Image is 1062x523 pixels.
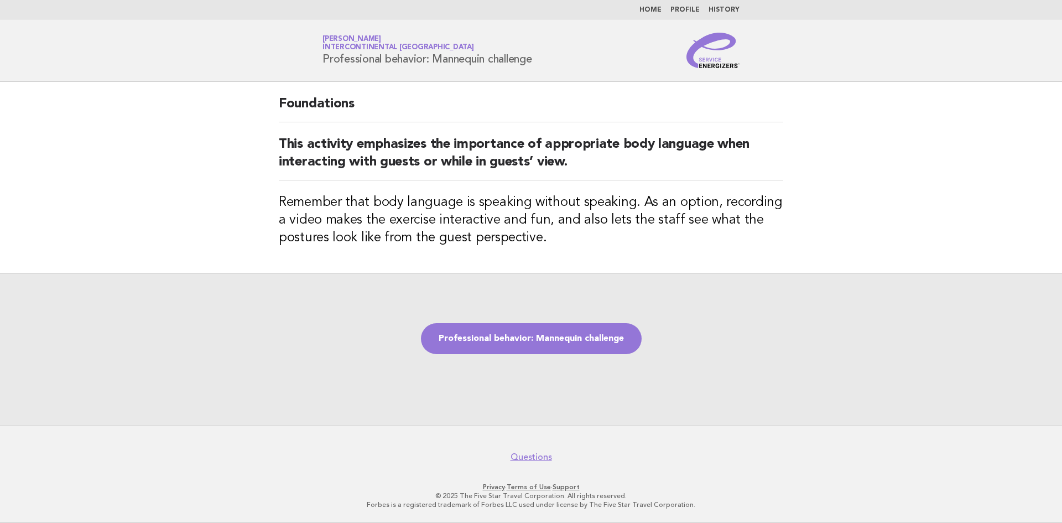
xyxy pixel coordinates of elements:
[686,33,740,68] img: Service Energizers
[322,44,474,51] span: InterContinental [GEOGRAPHIC_DATA]
[279,194,783,247] h3: Remember that body language is speaking without speaking. As an option, recording a video makes t...
[670,7,700,13] a: Profile
[421,323,642,354] a: Professional behavior: Mannequin challenge
[483,483,505,491] a: Privacy
[507,483,551,491] a: Terms of Use
[279,95,783,122] h2: Foundations
[192,483,870,491] p: · ·
[322,35,474,51] a: [PERSON_NAME]InterContinental [GEOGRAPHIC_DATA]
[639,7,662,13] a: Home
[511,452,552,463] a: Questions
[553,483,580,491] a: Support
[709,7,740,13] a: History
[192,491,870,500] p: © 2025 The Five Star Travel Corporation. All rights reserved.
[322,36,532,65] h1: Professional behavior: Mannequin challenge
[279,136,783,180] h2: This activity emphasizes the importance of appropriate body language when interacting with guests...
[192,500,870,509] p: Forbes is a registered trademark of Forbes LLC used under license by The Five Star Travel Corpora...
